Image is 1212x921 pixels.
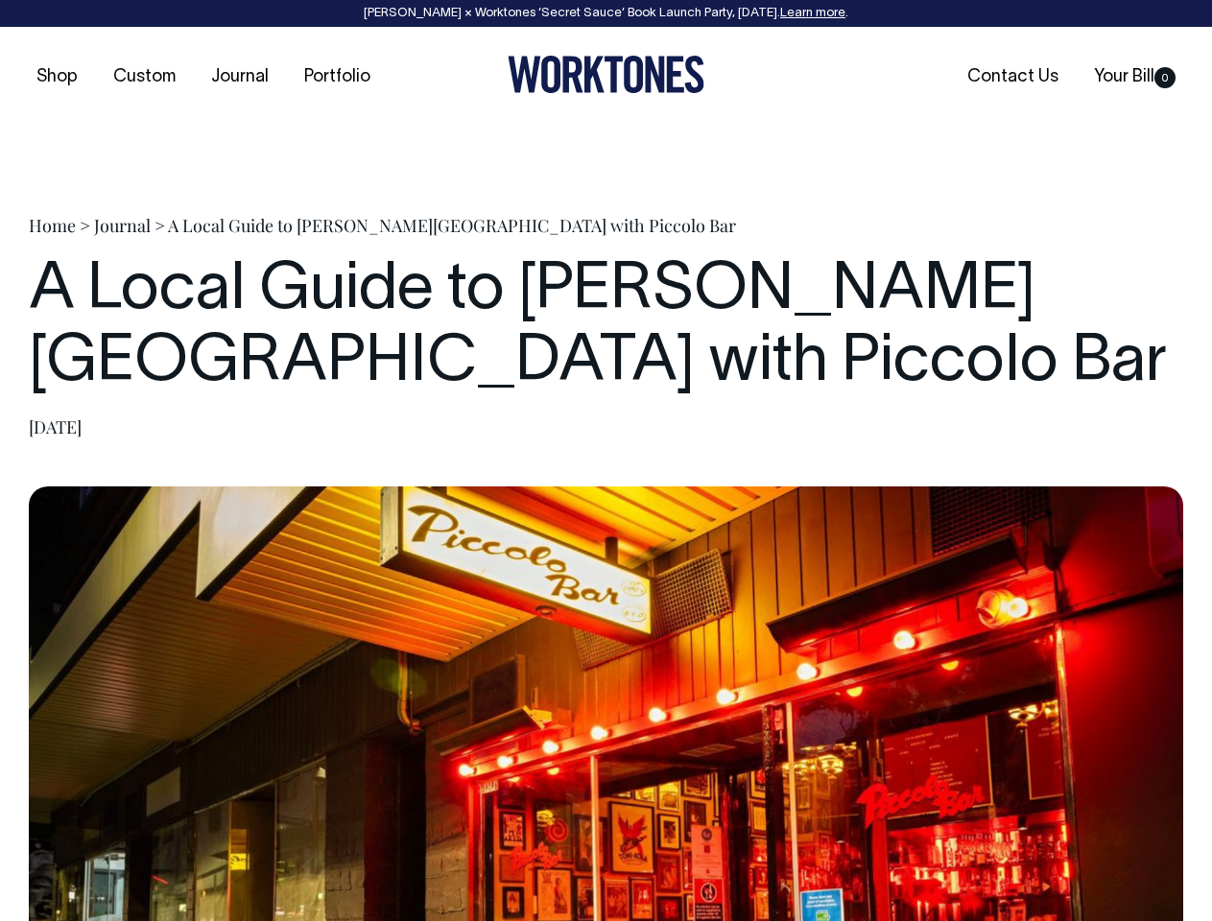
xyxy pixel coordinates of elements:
span: > [154,214,165,237]
time: [DATE] [29,415,82,438]
a: Home [29,214,76,237]
a: Learn more [780,8,845,19]
a: Contact Us [960,61,1066,93]
a: Your Bill0 [1086,61,1183,93]
a: Journal [203,61,276,93]
a: Journal [94,214,151,237]
div: [PERSON_NAME] × Worktones ‘Secret Sauce’ Book Launch Party, [DATE]. . [19,7,1193,20]
span: > [80,214,90,237]
span: A Local Guide to [PERSON_NAME][GEOGRAPHIC_DATA] with Piccolo Bar [168,214,736,237]
a: Custom [106,61,183,93]
h1: A Local Guide to [PERSON_NAME][GEOGRAPHIC_DATA] with Piccolo Bar [29,256,1183,400]
a: Portfolio [297,61,378,93]
span: 0 [1154,67,1176,88]
a: Shop [29,61,85,93]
